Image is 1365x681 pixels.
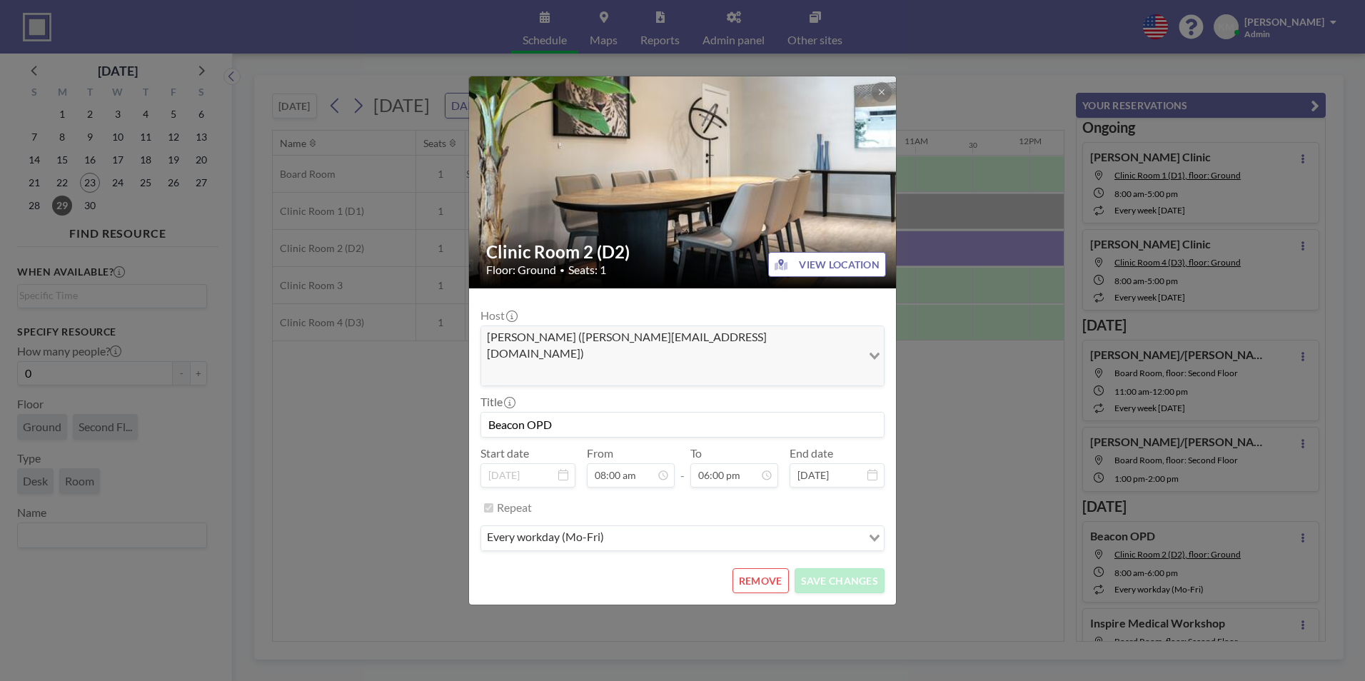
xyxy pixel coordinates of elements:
[790,446,833,460] label: End date
[469,40,897,326] img: 537.jpg
[480,446,529,460] label: Start date
[484,329,859,361] span: [PERSON_NAME] ([PERSON_NAME][EMAIL_ADDRESS][DOMAIN_NAME])
[690,446,702,460] label: To
[568,263,606,277] span: Seats: 1
[484,529,607,548] span: every workday (Mo-Fri)
[768,252,886,277] button: VIEW LOCATION
[480,395,514,409] label: Title
[732,568,789,593] button: REMOVE
[480,308,516,323] label: Host
[608,529,860,548] input: Search for option
[486,241,880,263] h2: Clinic Room 2 (D2)
[481,326,884,385] div: Search for option
[587,446,613,460] label: From
[680,451,685,483] span: -
[795,568,885,593] button: SAVE CHANGES
[481,526,884,550] div: Search for option
[483,364,860,383] input: Search for option
[486,263,556,277] span: Floor: Ground
[560,265,565,276] span: •
[481,413,884,437] input: (No title)
[497,500,532,515] label: Repeat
